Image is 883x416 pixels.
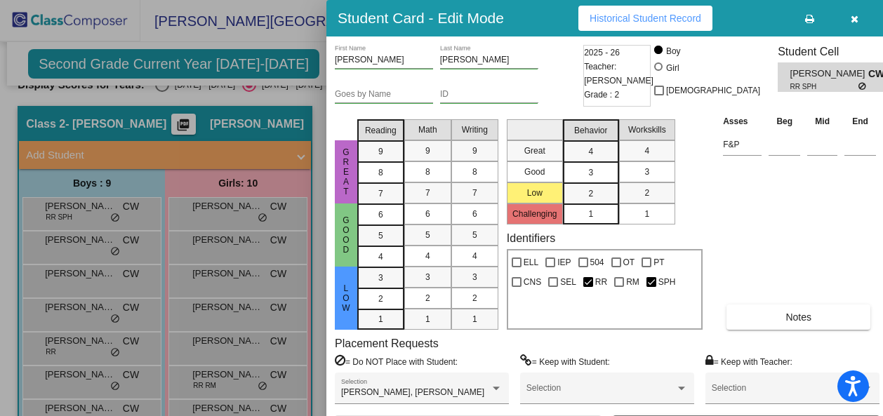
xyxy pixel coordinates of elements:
span: 3 [425,271,430,283]
span: RR [595,274,607,290]
span: 1 [425,313,430,326]
span: 1 [588,208,593,220]
span: Teacher: [PERSON_NAME] [584,60,653,88]
span: SPH [658,274,676,290]
span: 2 [425,292,430,304]
label: = Do NOT Place with Student: [335,354,458,368]
span: 4 [425,250,430,262]
span: 5 [425,229,430,241]
span: Great [340,147,352,196]
span: 3 [644,166,649,178]
span: 1 [472,313,477,326]
span: 5 [378,229,383,242]
span: 6 [425,208,430,220]
span: 8 [472,166,477,178]
label: = Keep with Teacher: [705,354,792,368]
span: Reading [365,124,397,137]
span: ELL [524,254,538,271]
span: 3 [588,166,593,179]
span: 504 [590,254,604,271]
span: 9 [472,145,477,157]
span: Writing [462,123,488,136]
span: SEL [560,274,576,290]
th: Mid [804,114,841,129]
span: 2 [644,187,649,199]
span: Historical Student Record [590,13,701,24]
span: 1 [378,313,383,326]
button: Historical Student Record [578,6,712,31]
span: RM [626,274,639,290]
span: RR SPH [790,81,858,92]
span: Notes [785,311,811,323]
span: 2 [378,293,383,305]
h3: Student Card - Edit Mode [338,9,504,27]
span: 4 [378,250,383,263]
span: 1 [644,208,649,220]
span: Behavior [574,124,607,137]
span: [PERSON_NAME] [790,67,868,81]
span: 7 [425,187,430,199]
span: OT [623,254,635,271]
span: PT [653,254,664,271]
button: Notes [726,304,870,330]
span: Low [340,283,352,313]
span: 9 [425,145,430,157]
th: Beg [765,114,804,129]
span: Workskills [628,123,666,136]
span: Good [340,215,352,255]
span: IEP [557,254,571,271]
span: 5 [472,229,477,241]
span: Grade : 2 [584,88,619,102]
span: 3 [378,271,383,284]
span: [DEMOGRAPHIC_DATA] [666,82,760,99]
span: 2025 - 26 [584,46,620,60]
input: assessment [723,134,762,155]
input: goes by name [335,90,433,100]
span: 6 [378,208,383,221]
th: Asses [719,114,765,129]
span: [PERSON_NAME], [PERSON_NAME] [341,387,484,397]
span: 4 [472,250,477,262]
span: 6 [472,208,477,220]
label: Identifiers [507,232,555,245]
span: 9 [378,145,383,158]
span: CNS [524,274,541,290]
th: End [841,114,879,129]
span: 8 [378,166,383,179]
span: 4 [644,145,649,157]
div: Boy [665,45,681,58]
span: 2 [472,292,477,304]
div: Girl [665,62,679,74]
span: 4 [588,145,593,158]
label: Placement Requests [335,337,439,350]
span: 7 [472,187,477,199]
span: 8 [425,166,430,178]
span: Math [418,123,437,136]
label: = Keep with Student: [520,354,610,368]
span: 7 [378,187,383,200]
span: 2 [588,187,593,200]
span: 3 [472,271,477,283]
